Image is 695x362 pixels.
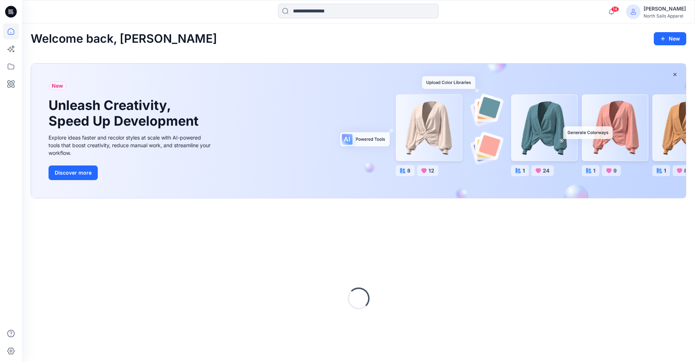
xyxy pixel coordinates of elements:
[52,81,63,90] span: New
[49,165,213,180] a: Discover more
[630,9,636,15] svg: avatar
[654,32,686,45] button: New
[49,165,98,180] button: Discover more
[644,13,686,19] div: North Sails Apparel
[49,134,213,157] div: Explore ideas faster and recolor styles at scale with AI-powered tools that boost creativity, red...
[49,98,202,129] h1: Unleash Creativity, Speed Up Development
[611,6,619,12] span: 14
[31,32,217,46] h2: Welcome back, [PERSON_NAME]
[644,4,686,13] div: [PERSON_NAME]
